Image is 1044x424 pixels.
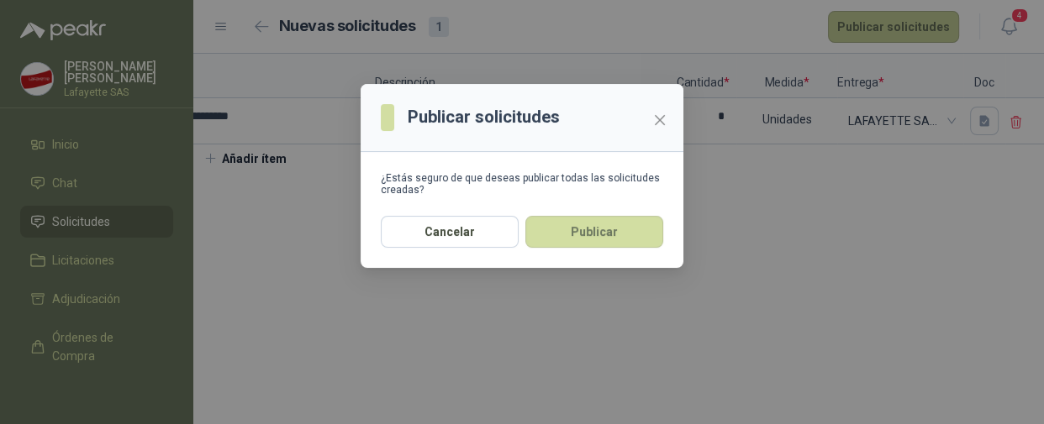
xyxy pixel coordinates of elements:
button: Publicar [525,216,663,248]
button: Cancelar [381,216,519,248]
span: close [653,113,667,127]
div: ¿Estás seguro de que deseas publicar todas las solicitudes creadas? [381,172,663,196]
button: Close [646,107,673,133]
h3: Publicar solicitudes [408,104,560,130]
